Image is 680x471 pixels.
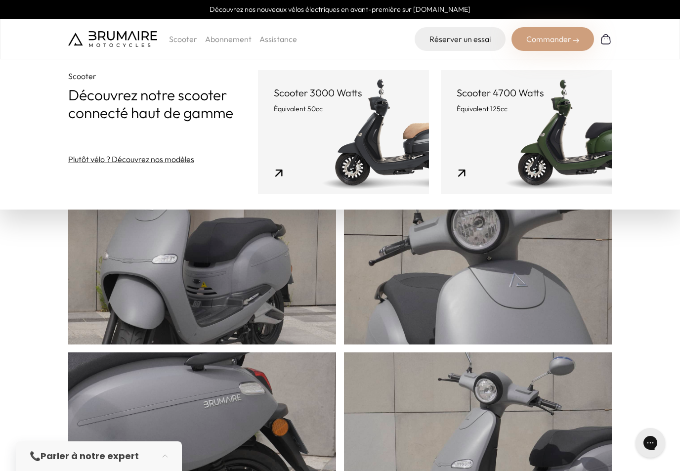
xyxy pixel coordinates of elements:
p: Équivalent 125cc [457,104,596,114]
img: right-arrow-2.png [573,38,579,43]
p: Scooter [169,33,197,45]
iframe: Gorgias live chat messenger [631,425,670,461]
a: Plutôt vélo ? Découvrez nos modèles [68,153,194,165]
img: Panier [600,33,612,45]
img: gris-1.jpeg [68,101,336,397]
a: Scooter 4700 Watts Équivalent 125cc [441,70,612,194]
a: Abonnement [205,34,252,44]
a: Assistance [259,34,297,44]
p: Scooter 4700 Watts [457,86,596,100]
p: Scooter [68,70,258,82]
p: Équivalent 50cc [274,104,413,114]
div: Commander [511,27,594,51]
img: gris-3.jpeg [344,101,612,397]
a: Réserver un essai [415,27,506,51]
img: Brumaire Motocycles [68,31,157,47]
p: Scooter 3000 Watts [274,86,413,100]
a: Scooter 3000 Watts Équivalent 50cc [258,70,429,194]
p: Découvrez notre scooter connecté haut de gamme [68,86,258,122]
